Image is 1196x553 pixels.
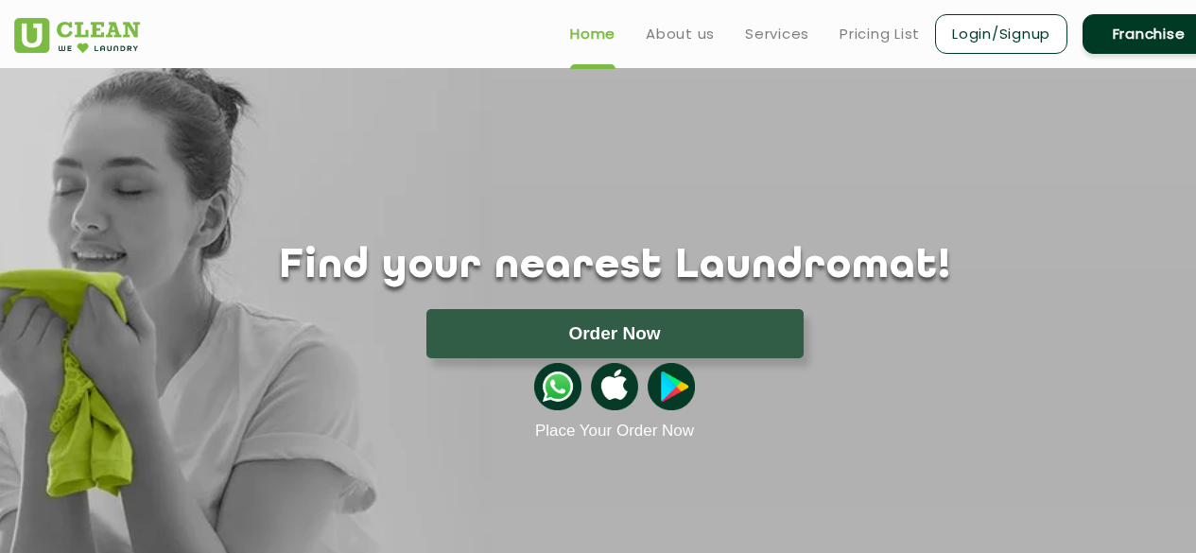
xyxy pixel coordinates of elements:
a: Home [570,23,615,45]
img: UClean Laundry and Dry Cleaning [14,18,140,53]
a: Services [745,23,809,45]
img: whatsappicon.png [534,363,581,410]
a: Pricing List [840,23,920,45]
img: apple-icon.png [591,363,638,410]
button: Order Now [426,309,804,358]
a: Place Your Order Now [535,422,694,441]
a: About us [646,23,715,45]
img: playstoreicon.png [648,363,695,410]
a: Login/Signup [935,14,1067,54]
